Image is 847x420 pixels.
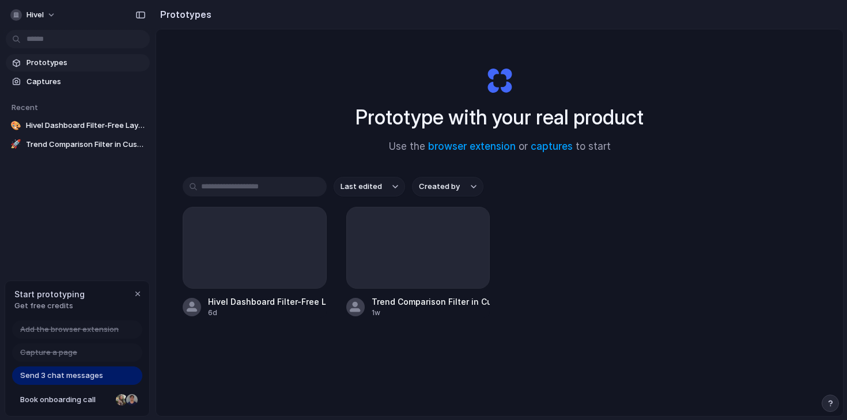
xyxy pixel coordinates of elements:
[10,120,21,131] div: 🎨
[10,139,21,150] div: 🚀
[6,136,150,153] a: 🚀Trend Comparison Filter in Custom Dashboard
[26,139,145,150] span: Trend Comparison Filter in Custom Dashboard
[372,308,490,318] div: 1w
[341,181,382,192] span: Last edited
[372,296,490,308] div: Trend Comparison Filter in Custom Dashboard
[125,393,139,407] div: Christian Iacullo
[6,6,62,24] button: hivel
[412,177,483,196] button: Created by
[27,9,44,21] span: hivel
[20,370,103,381] span: Send 3 chat messages
[428,141,516,152] a: browser extension
[6,54,150,71] a: Prototypes
[419,181,460,192] span: Created by
[12,103,38,112] span: Recent
[27,76,145,88] span: Captures
[346,207,490,318] a: Trend Comparison Filter in Custom Dashboard1w
[208,296,327,308] div: Hivel Dashboard Filter-Free Layout
[20,324,119,335] span: Add the browser extension
[14,288,85,300] span: Start prototyping
[14,300,85,312] span: Get free credits
[6,117,150,134] a: 🎨Hivel Dashboard Filter-Free Layout
[115,393,128,407] div: Nicole Kubica
[156,7,211,21] h2: Prototypes
[183,207,327,318] a: Hivel Dashboard Filter-Free Layout6d
[531,141,573,152] a: captures
[26,120,145,131] span: Hivel Dashboard Filter-Free Layout
[27,57,145,69] span: Prototypes
[12,391,142,409] a: Book onboarding call
[356,102,644,133] h1: Prototype with your real product
[20,347,77,358] span: Capture a page
[334,177,405,196] button: Last edited
[389,139,611,154] span: Use the or to start
[20,394,111,406] span: Book onboarding call
[208,308,327,318] div: 6d
[6,73,150,90] a: Captures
